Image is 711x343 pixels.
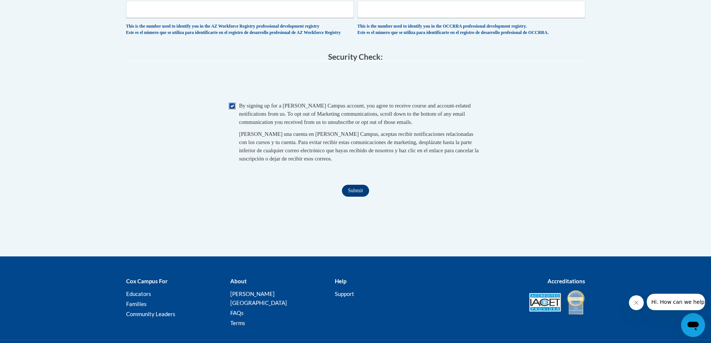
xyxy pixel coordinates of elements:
[567,289,585,315] img: IDA® Accredited
[230,278,247,284] b: About
[239,103,471,125] span: By signing up for a [PERSON_NAME] Campus account, you agree to receive course and account-related...
[647,294,705,310] iframe: Message from company
[126,311,175,317] a: Community Leaders
[681,313,705,337] iframe: Button to launch messaging window
[529,293,561,312] img: Accredited IACET® Provider
[358,24,585,36] div: This is the number used to identify you in the OCCRRA professional development registry. Este es ...
[239,131,479,162] span: [PERSON_NAME] una cuenta en [PERSON_NAME] Campus, aceptas recibir notificaciones relacionadas con...
[299,69,412,98] iframe: reCAPTCHA
[328,52,383,61] span: Security Check:
[335,290,354,297] a: Support
[126,300,147,307] a: Families
[126,24,354,36] div: This is the number used to identify you in the AZ Workforce Registry professional development reg...
[548,278,585,284] b: Accreditations
[629,295,644,310] iframe: Close message
[230,319,245,326] a: Terms
[342,185,369,197] input: Submit
[335,278,346,284] b: Help
[126,290,151,297] a: Educators
[4,5,60,11] span: Hi. How can we help?
[230,309,244,316] a: FAQs
[126,278,168,284] b: Cox Campus For
[230,290,287,306] a: [PERSON_NAME][GEOGRAPHIC_DATA]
